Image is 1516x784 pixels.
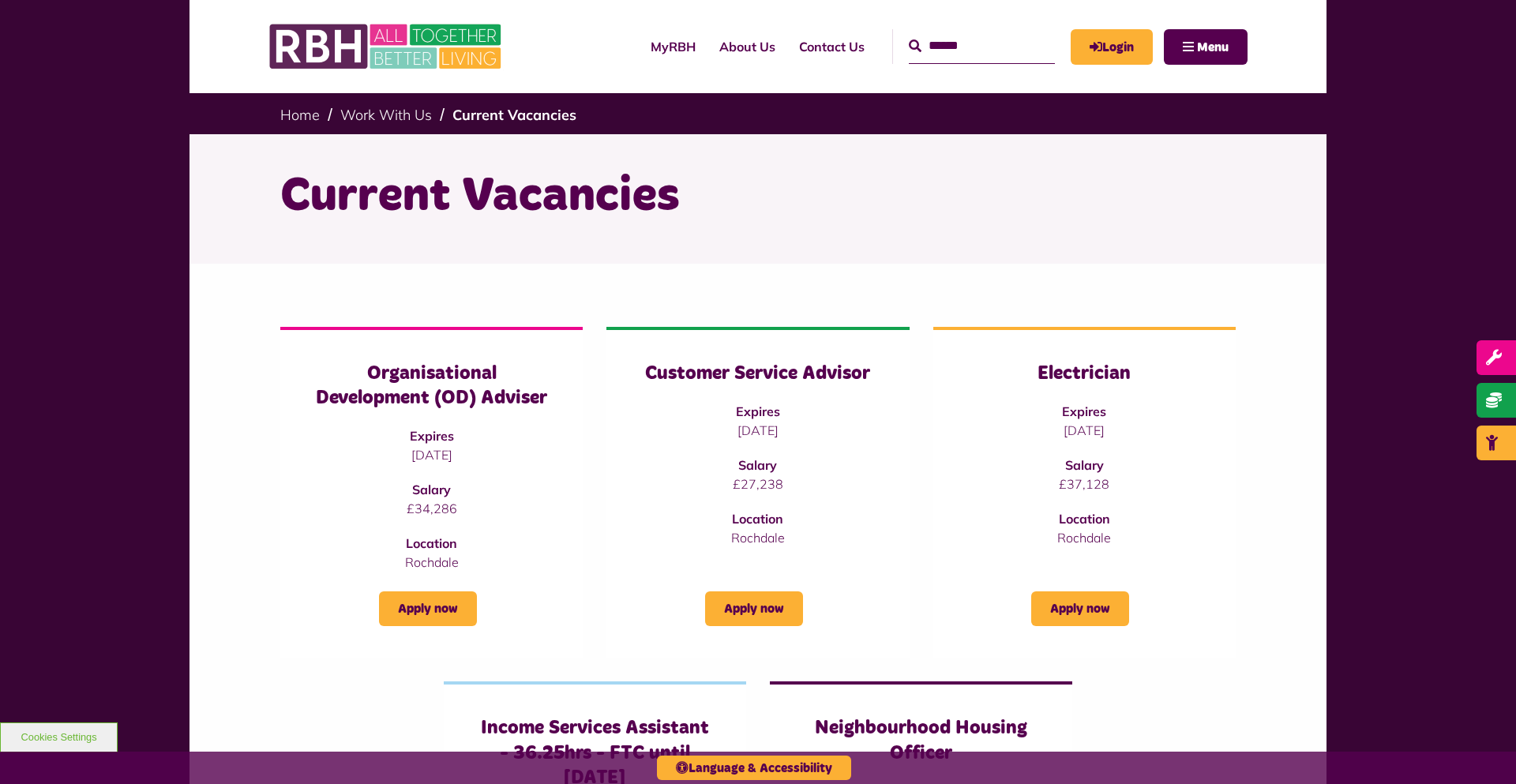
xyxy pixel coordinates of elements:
strong: Salary [1065,457,1104,473]
iframe: Netcall Web Assistant for live chat [1445,713,1516,784]
strong: Expires [410,428,454,444]
a: Contact Us [787,25,876,68]
p: Rochdale [965,528,1204,547]
p: Rochdale [638,528,877,547]
h3: Electrician [965,362,1204,386]
a: MyRBH [639,25,707,68]
a: Apply now [379,591,477,626]
a: Apply now [1031,591,1129,626]
a: About Us [707,25,787,68]
p: £27,238 [638,475,877,493]
strong: Salary [738,457,777,473]
a: MyRBH [1071,29,1153,65]
a: Home [280,106,320,124]
span: Menu [1197,41,1229,54]
a: Current Vacancies [452,106,576,124]
button: Navigation [1164,29,1248,65]
p: [DATE] [638,421,877,440]
a: Work With Us [340,106,432,124]
h3: Organisational Development (OD) Adviser [312,362,551,411]
p: [DATE] [965,421,1204,440]
h3: Customer Service Advisor [638,362,877,386]
button: Language & Accessibility [657,756,851,780]
strong: Salary [412,482,451,497]
p: Rochdale [312,553,551,572]
a: Apply now [705,591,803,626]
h1: Current Vacancies [280,166,1236,227]
strong: Expires [736,403,780,419]
strong: Location [732,511,783,527]
strong: Location [406,535,457,551]
p: £37,128 [965,475,1204,493]
h3: Neighbourhood Housing Officer [801,716,1041,765]
p: [DATE] [312,445,551,464]
strong: Location [1059,511,1110,527]
img: RBH [268,16,505,77]
strong: Expires [1062,403,1106,419]
p: £34,286 [312,499,551,518]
